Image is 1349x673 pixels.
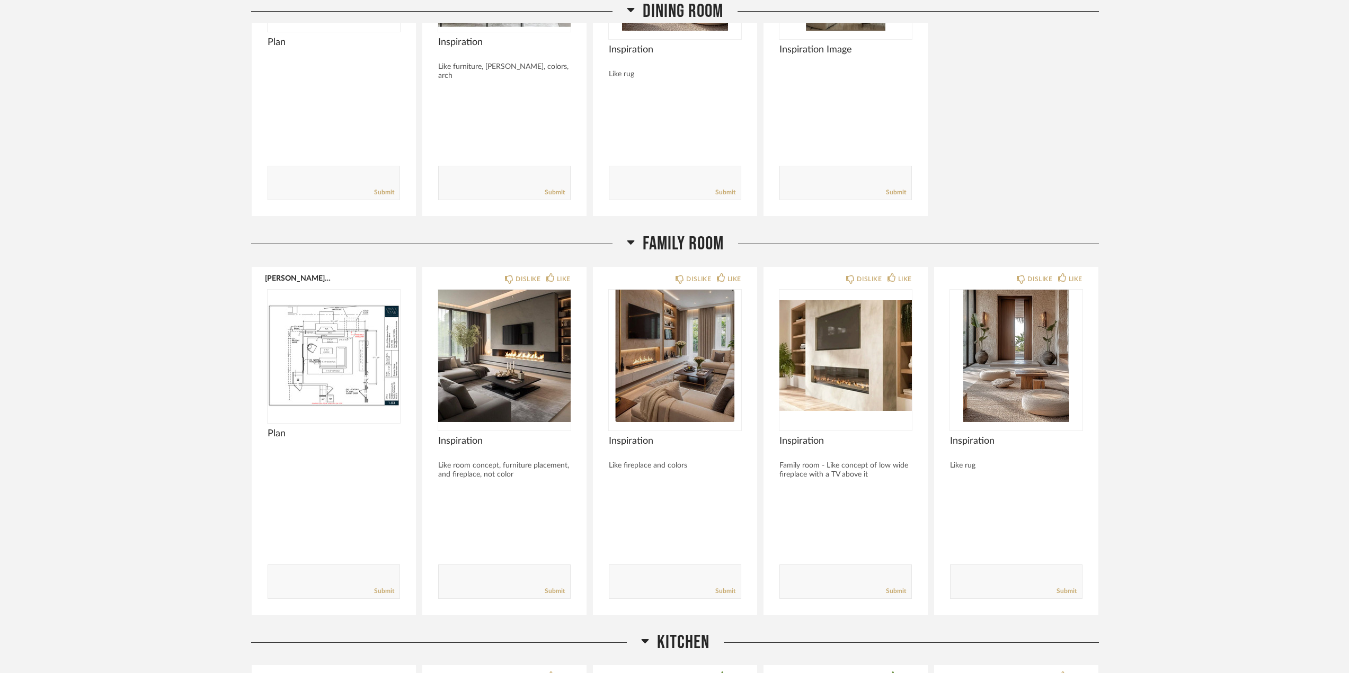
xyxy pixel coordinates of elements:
[516,274,540,284] div: DISLIKE
[438,290,571,422] div: 0
[545,188,565,197] a: Submit
[268,290,400,422] img: undefined
[657,631,709,654] span: Kitchen
[609,435,741,447] span: Inspiration
[609,70,741,79] div: Like rug
[779,435,912,447] span: Inspiration
[1057,587,1077,596] a: Submit
[950,290,1082,422] img: undefined
[727,274,741,284] div: LIKE
[779,461,912,479] div: Family room - Like concept of low wide fireplace with a TV above it
[265,274,331,282] button: [PERSON_NAME] Residence 3.pdf
[438,290,571,422] img: undefined
[374,587,394,596] a: Submit
[715,587,735,596] a: Submit
[374,188,394,197] a: Submit
[779,44,912,56] span: Inspiration Image
[438,37,571,48] span: Inspiration
[268,37,400,48] span: Plan
[609,290,741,422] img: undefined
[779,290,912,422] img: undefined
[438,461,571,479] div: Like room concept, furniture placement, and fireplace, not color
[886,188,906,197] a: Submit
[268,428,400,439] span: Plan
[950,461,1082,470] div: Like rug
[545,587,565,596] a: Submit
[438,435,571,447] span: Inspiration
[1027,274,1052,284] div: DISLIKE
[557,274,571,284] div: LIKE
[609,44,741,56] span: Inspiration
[715,188,735,197] a: Submit
[609,461,741,470] div: Like fireplace and colors
[898,274,912,284] div: LIKE
[609,290,741,422] div: 0
[1069,274,1082,284] div: LIKE
[857,274,882,284] div: DISLIKE
[779,290,912,422] div: 0
[886,587,906,596] a: Submit
[950,435,1082,447] span: Inspiration
[950,290,1082,422] div: 0
[643,232,724,255] span: Family Room
[438,62,571,80] div: Like furniture, [PERSON_NAME], colors, arch
[686,274,711,284] div: DISLIKE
